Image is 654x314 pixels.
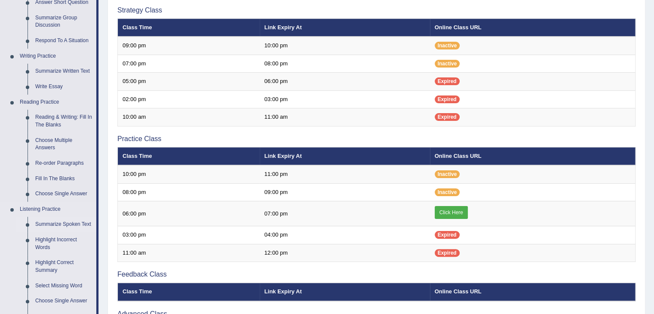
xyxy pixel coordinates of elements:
[117,6,636,14] h3: Strategy Class
[260,55,430,73] td: 08:00 pm
[435,60,460,68] span: Inactive
[435,231,460,239] span: Expired
[118,18,260,37] th: Class Time
[31,278,96,294] a: Select Missing Word
[31,186,96,202] a: Choose Single Answer
[435,188,460,196] span: Inactive
[260,108,430,126] td: 11:00 am
[260,37,430,55] td: 10:00 pm
[435,170,460,178] span: Inactive
[260,90,430,108] td: 03:00 pm
[118,183,260,201] td: 08:00 pm
[430,18,636,37] th: Online Class URL
[118,37,260,55] td: 09:00 pm
[260,244,430,262] td: 12:00 pm
[435,95,460,103] span: Expired
[118,147,260,165] th: Class Time
[260,165,430,183] td: 11:00 pm
[430,147,636,165] th: Online Class URL
[435,77,460,85] span: Expired
[16,202,96,217] a: Listening Practice
[31,110,96,132] a: Reading & Writing: Fill In The Blanks
[118,244,260,262] td: 11:00 am
[118,90,260,108] td: 02:00 pm
[435,206,468,219] a: Click Here
[430,283,636,301] th: Online Class URL
[260,201,430,226] td: 07:00 pm
[118,165,260,183] td: 10:00 pm
[118,55,260,73] td: 07:00 pm
[118,283,260,301] th: Class Time
[16,49,96,64] a: Writing Practice
[31,232,96,255] a: Highlight Incorrect Words
[435,42,460,49] span: Inactive
[260,18,430,37] th: Link Expiry At
[31,79,96,95] a: Write Essay
[31,33,96,49] a: Respond To A Situation
[31,255,96,278] a: Highlight Correct Summary
[260,147,430,165] th: Link Expiry At
[118,201,260,226] td: 06:00 pm
[260,73,430,91] td: 06:00 pm
[260,183,430,201] td: 09:00 pm
[260,226,430,244] td: 04:00 pm
[31,64,96,79] a: Summarize Written Text
[118,226,260,244] td: 03:00 pm
[31,217,96,232] a: Summarize Spoken Text
[435,113,460,121] span: Expired
[31,171,96,187] a: Fill In The Blanks
[31,293,96,309] a: Choose Single Answer
[31,133,96,156] a: Choose Multiple Answers
[31,10,96,33] a: Summarize Group Discussion
[435,249,460,257] span: Expired
[117,271,636,278] h3: Feedback Class
[117,135,636,143] h3: Practice Class
[16,95,96,110] a: Reading Practice
[260,283,430,301] th: Link Expiry At
[31,156,96,171] a: Re-order Paragraphs
[118,73,260,91] td: 05:00 pm
[118,108,260,126] td: 10:00 am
